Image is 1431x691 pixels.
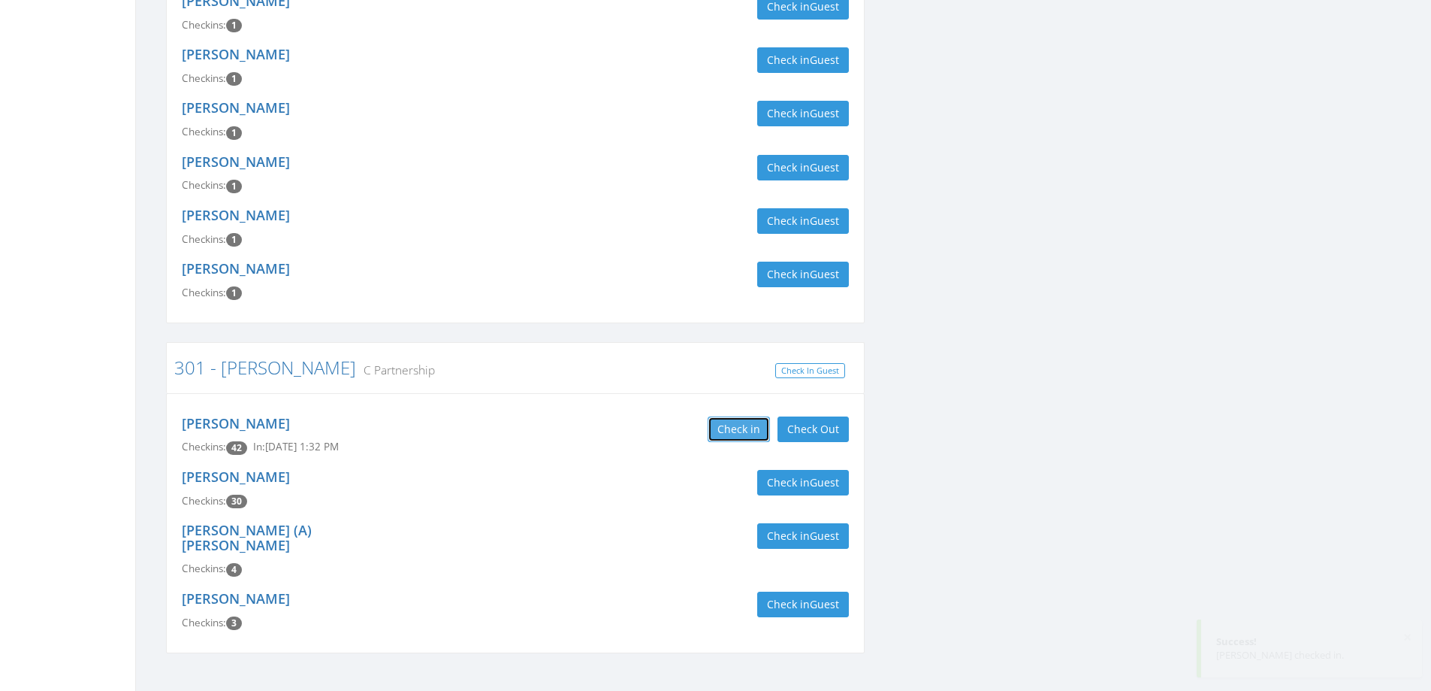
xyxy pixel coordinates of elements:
span: Checkins: [182,18,226,32]
span: Guest [810,267,839,281]
button: Check inGuest [757,101,849,126]
a: Check In Guest [775,363,845,379]
button: Check inGuest [757,523,849,549]
span: Guest [810,53,839,67]
button: Check inGuest [757,262,849,287]
span: Checkin count [226,126,242,140]
span: Checkin count [226,617,242,630]
span: Guest [810,597,839,611]
span: Checkins: [182,232,226,246]
span: Checkin count [226,233,242,247]
span: Checkins: [182,616,226,629]
a: [PERSON_NAME] (A) [PERSON_NAME] [182,521,312,554]
span: Guest [810,106,839,120]
span: Guest [810,529,839,543]
div: Success! [1216,635,1407,649]
span: Checkins: [182,178,226,192]
button: Check inGuest [757,470,849,496]
button: Check inGuest [757,208,849,234]
a: 301 - [PERSON_NAME] [174,355,356,380]
a: [PERSON_NAME] [182,153,290,171]
a: [PERSON_NAME] [182,206,290,224]
button: Check inGuest [757,47,849,73]
a: [PERSON_NAME] [182,98,290,117]
span: Guest [810,475,839,489]
span: Checkins: [182,286,226,299]
span: Guest [810,214,839,228]
a: [PERSON_NAME] [182,589,290,608]
a: [PERSON_NAME] [182,468,290,486]
a: [PERSON_NAME] [182,414,290,432]
button: Check inGuest [757,155,849,180]
small: C Partnership [356,362,435,378]
div: [PERSON_NAME] checked in. [1216,648,1407,662]
span: Guest [810,160,839,174]
button: Check Out [777,417,849,442]
span: Checkin count [226,495,247,508]
button: Check inGuest [757,592,849,617]
span: Checkin count [226,19,242,32]
a: [PERSON_NAME] [182,259,290,277]
span: Checkin count [226,180,242,193]
span: Checkins: [182,440,226,453]
span: Checkin count [226,286,242,300]
button: Check in [708,417,770,442]
span: Checkins: [182,71,226,85]
span: Checkin count [226,563,242,577]
span: Checkin count [226,72,242,86]
span: Checkins: [182,562,226,575]
span: Checkin count [226,441,247,455]
button: × [1403,630,1411,645]
span: Checkins: [182,125,226,138]
span: In: [DATE] 1:32 PM [253,440,339,453]
a: [PERSON_NAME] [182,45,290,63]
span: Checkins: [182,494,226,508]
